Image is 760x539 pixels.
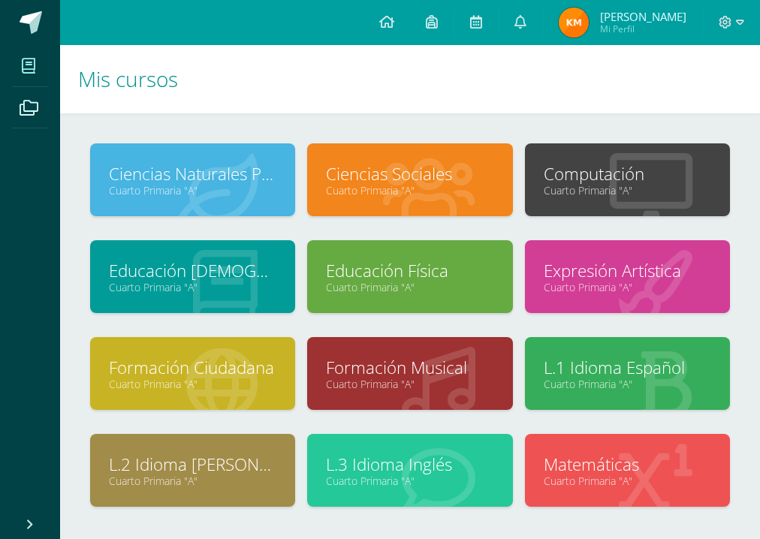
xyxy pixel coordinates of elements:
[326,162,493,185] a: Ciencias Sociales
[544,259,711,282] a: Expresión Artística
[109,453,276,476] a: L.2 Idioma [PERSON_NAME]
[326,259,493,282] a: Educación Física
[559,8,589,38] img: 953adcf1e27fafb5c9fc0aad3c5752b6.png
[600,9,686,24] span: [PERSON_NAME]
[326,356,493,379] a: Formación Musical
[109,377,276,391] a: Cuarto Primaria "A"
[544,474,711,488] a: Cuarto Primaria "A"
[544,377,711,391] a: Cuarto Primaria "A"
[544,162,711,185] a: Computación
[326,280,493,294] a: Cuarto Primaria "A"
[109,259,276,282] a: Educación [DEMOGRAPHIC_DATA]
[109,356,276,379] a: Formación Ciudadana
[326,474,493,488] a: Cuarto Primaria "A"
[109,183,276,197] a: Cuarto Primaria "A"
[326,183,493,197] a: Cuarto Primaria "A"
[109,162,276,185] a: Ciencias Naturales Productividad y Desarrollo
[544,453,711,476] a: Matemáticas
[600,23,686,35] span: Mi Perfil
[109,280,276,294] a: Cuarto Primaria "A"
[109,474,276,488] a: Cuarto Primaria "A"
[544,280,711,294] a: Cuarto Primaria "A"
[544,356,711,379] a: L.1 Idioma Español
[326,453,493,476] a: L.3 Idioma Inglés
[326,377,493,391] a: Cuarto Primaria "A"
[544,183,711,197] a: Cuarto Primaria "A"
[78,65,178,93] span: Mis cursos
